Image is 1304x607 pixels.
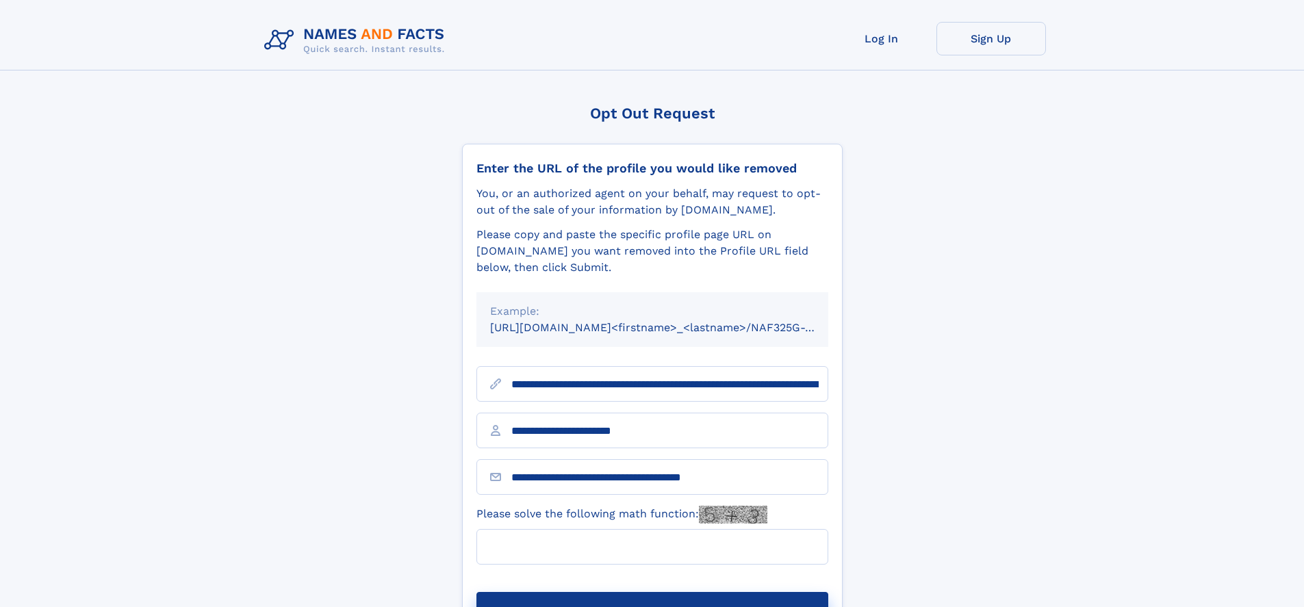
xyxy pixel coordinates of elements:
div: Enter the URL of the profile you would like removed [476,161,828,176]
div: You, or an authorized agent on your behalf, may request to opt-out of the sale of your informatio... [476,185,828,218]
div: Example: [490,303,815,320]
img: Logo Names and Facts [259,22,456,59]
label: Please solve the following math function: [476,506,767,524]
div: Please copy and paste the specific profile page URL on [DOMAIN_NAME] you want removed into the Pr... [476,227,828,276]
small: [URL][DOMAIN_NAME]<firstname>_<lastname>/NAF325G-xxxxxxxx [490,321,854,334]
a: Sign Up [936,22,1046,55]
a: Log In [827,22,936,55]
div: Opt Out Request [462,105,843,122]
